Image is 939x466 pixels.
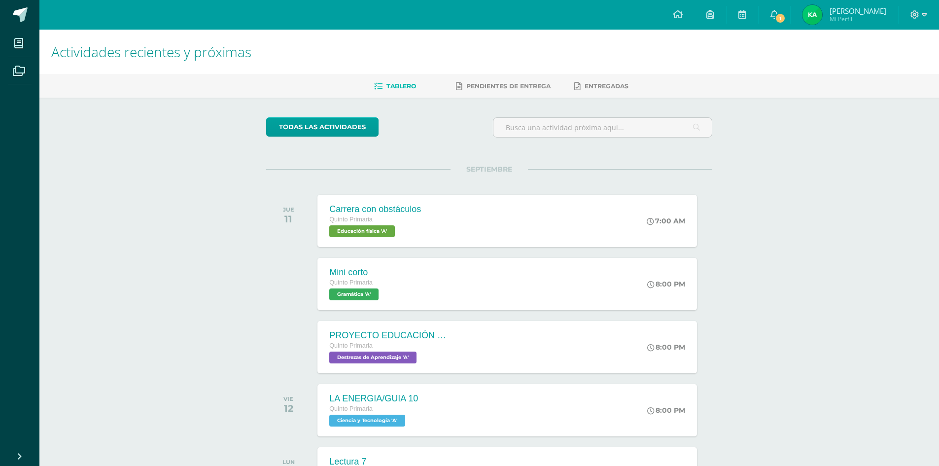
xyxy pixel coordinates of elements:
[456,78,551,94] a: Pendientes de entrega
[830,15,886,23] span: Mi Perfil
[283,213,294,225] div: 11
[283,395,293,402] div: VIE
[329,279,373,286] span: Quinto Primaria
[830,6,886,16] span: [PERSON_NAME]
[329,415,405,427] span: Ciencia y Tecnología 'A'
[329,216,373,223] span: Quinto Primaria
[802,5,822,25] img: e8e4fd78d3a5517432ec64b3f1f42d4b.png
[466,82,551,90] span: Pendientes de entrega
[329,405,373,412] span: Quinto Primaria
[266,117,379,137] a: todas las Actividades
[283,206,294,213] div: JUE
[451,165,528,174] span: SEPTIEMBRE
[329,394,418,404] div: LA ENERGIA/GUIA 10
[283,402,293,414] div: 12
[329,204,421,215] div: Carrera con obstáculos
[585,82,628,90] span: Entregadas
[647,343,685,352] div: 8:00 PM
[282,459,295,466] div: LUN
[329,267,381,278] div: Mini corto
[574,78,628,94] a: Entregadas
[329,330,448,341] div: PROYECTO EDUCACIÓN FINANCIERA
[329,352,417,363] span: Destrezas de Aprendizaje 'A'
[374,78,416,94] a: Tablero
[647,280,685,288] div: 8:00 PM
[329,225,395,237] span: Educación física 'A'
[647,406,685,415] div: 8:00 PM
[774,13,785,24] span: 1
[329,342,373,349] span: Quinto Primaria
[329,288,379,300] span: Gramática 'A'
[647,216,685,225] div: 7:00 AM
[51,42,251,61] span: Actividades recientes y próximas
[493,118,712,137] input: Busca una actividad próxima aquí...
[386,82,416,90] span: Tablero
